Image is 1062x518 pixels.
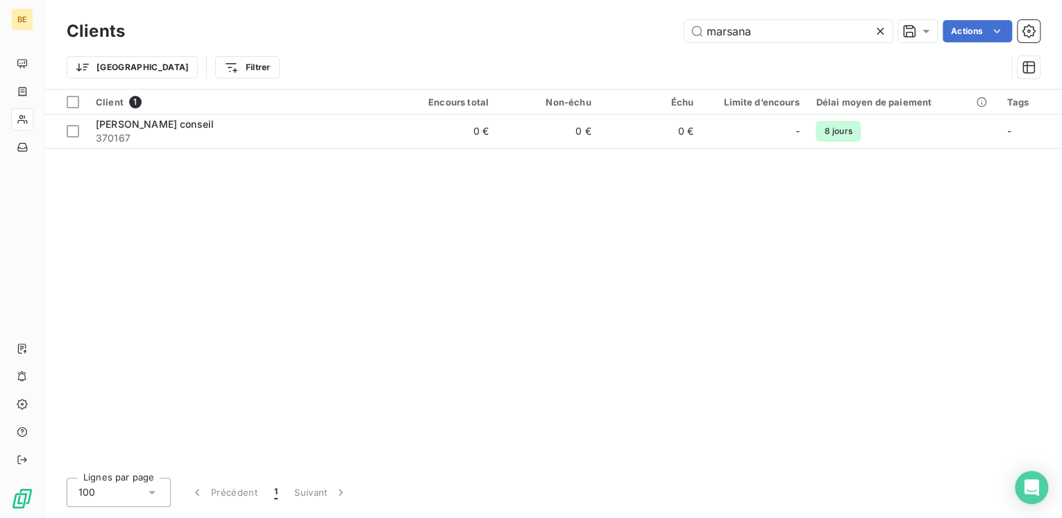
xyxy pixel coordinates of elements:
h3: Clients [67,19,125,44]
button: Suivant [286,478,356,507]
div: Échu [607,97,693,108]
div: Encours total [403,97,488,108]
div: Tags [1006,97,1054,108]
button: [GEOGRAPHIC_DATA] [67,56,198,78]
div: BE [11,8,33,31]
span: 370167 [96,131,386,145]
span: [PERSON_NAME] conseil [96,118,214,130]
span: - [795,124,799,138]
button: Actions [943,20,1012,42]
span: 8 jours [816,121,860,142]
td: 0 € [497,115,599,148]
span: 1 [274,485,278,499]
span: Client [96,97,124,108]
span: 100 [78,485,95,499]
div: Open Intercom Messenger [1015,471,1048,504]
div: Délai moyen de paiement [816,97,990,108]
div: Limite d’encours [710,97,800,108]
span: - [1006,125,1011,137]
input: Rechercher [684,20,893,42]
button: 1 [266,478,286,507]
td: 0 € [394,115,496,148]
span: 1 [129,96,142,108]
button: Précédent [182,478,266,507]
button: Filtrer [215,56,279,78]
td: 0 € [599,115,701,148]
img: Logo LeanPay [11,487,33,510]
div: Non-échu [505,97,591,108]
